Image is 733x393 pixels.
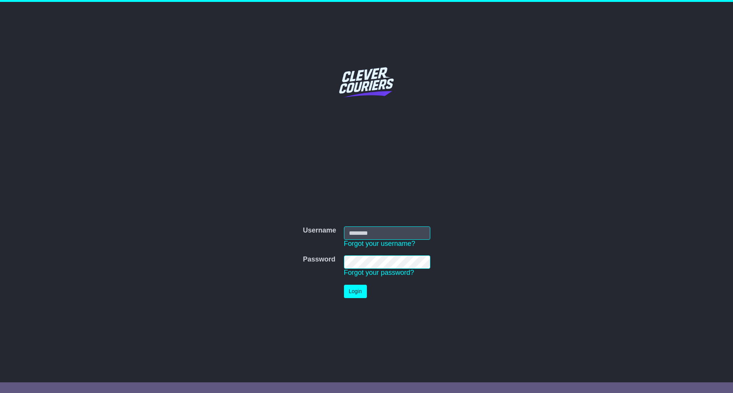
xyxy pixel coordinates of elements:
[334,50,399,114] img: Clever Couriers
[344,240,415,247] a: Forgot your username?
[303,226,336,235] label: Username
[303,255,335,264] label: Password
[344,285,367,298] button: Login
[344,269,414,276] a: Forgot your password?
